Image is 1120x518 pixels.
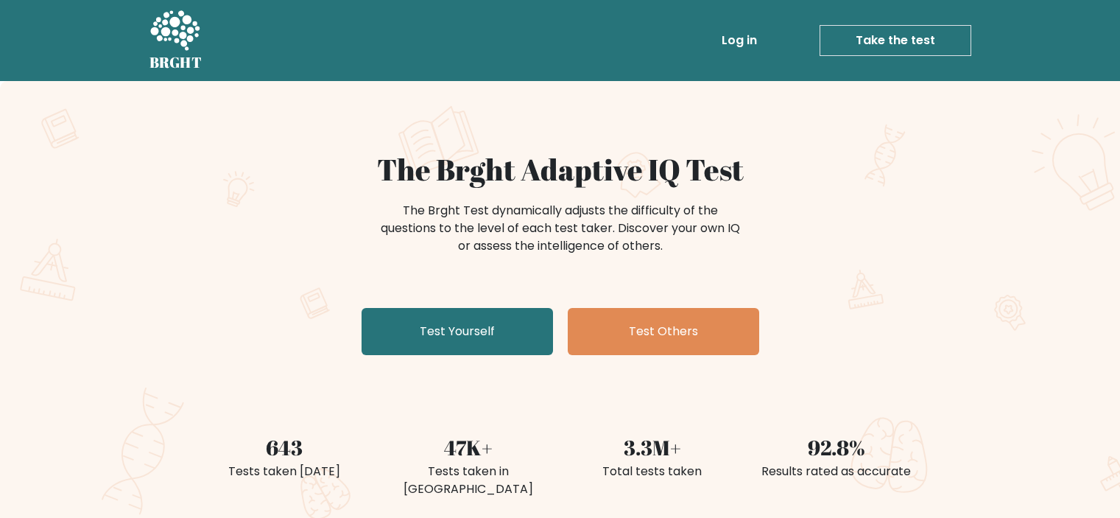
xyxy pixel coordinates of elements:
a: Log in [716,26,763,55]
div: Total tests taken [569,463,736,480]
div: 643 [201,432,367,463]
a: Take the test [820,25,971,56]
div: 47K+ [385,432,552,463]
div: The Brght Test dynamically adjusts the difficulty of the questions to the level of each test take... [376,202,744,255]
h1: The Brght Adaptive IQ Test [201,152,920,187]
div: 3.3M+ [569,432,736,463]
div: 92.8% [753,432,920,463]
div: Tests taken in [GEOGRAPHIC_DATA] [385,463,552,498]
a: Test Yourself [362,308,553,355]
a: Test Others [568,308,759,355]
div: Results rated as accurate [753,463,920,480]
a: BRGHT [149,6,202,75]
div: Tests taken [DATE] [201,463,367,480]
h5: BRGHT [149,54,202,71]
